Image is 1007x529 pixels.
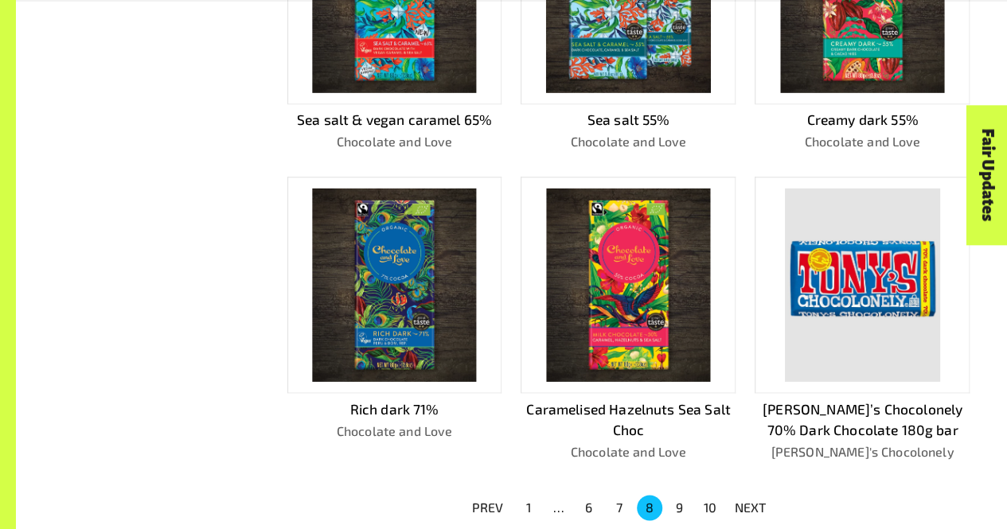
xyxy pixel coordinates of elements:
[463,493,513,522] button: PREV
[521,399,736,441] p: Caramelised Hazelnuts Sea Salt Choc
[725,493,776,522] button: NEXT
[546,498,572,517] div: …
[576,495,602,520] button: Go to page 6
[521,132,736,151] p: Chocolate and Love
[755,110,970,130] p: Creamy dark 55%
[735,498,767,517] p: NEXT
[472,498,504,517] p: PREV
[755,177,970,461] a: [PERSON_NAME]’s Chocolonely 70% Dark Chocolate 180g bar[PERSON_NAME]'s Chocolonely
[287,132,502,151] p: Chocolate and Love
[516,495,541,520] button: Go to page 1
[521,110,736,130] p: Sea salt 55%
[755,132,970,151] p: Chocolate and Love
[287,177,502,461] a: Rich dark 71%Chocolate and Love
[521,177,736,461] a: Caramelised Hazelnuts Sea Salt ChocChocolate and Love
[755,399,970,441] p: [PERSON_NAME]’s Chocolonely 70% Dark Chocolate 180g bar
[697,495,723,520] button: Go to page 10
[463,493,776,522] nav: pagination navigation
[287,110,502,130] p: Sea salt & vegan caramel 65%
[287,422,502,441] p: Chocolate and Love
[287,399,502,420] p: Rich dark 71%
[755,442,970,461] p: [PERSON_NAME]'s Chocolonely
[607,495,632,520] button: Go to page 7
[667,495,693,520] button: Go to page 9
[637,495,662,520] button: page 8
[521,442,736,461] p: Chocolate and Love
